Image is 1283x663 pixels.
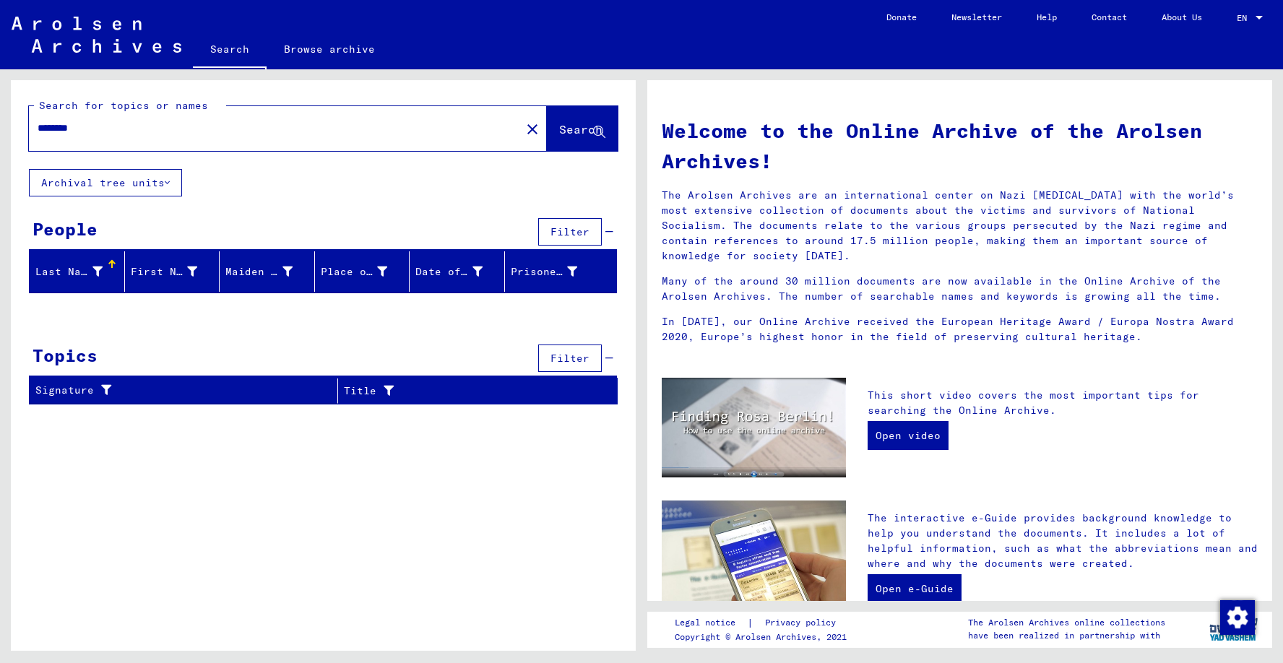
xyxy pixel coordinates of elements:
[559,122,602,136] span: Search
[662,116,1258,176] h1: Welcome to the Online Archive of the Arolsen Archives!
[344,379,600,402] div: Title
[220,251,315,292] mat-header-cell: Maiden Name
[131,264,198,279] div: First Name
[1206,611,1261,647] img: yv_logo.png
[321,264,388,279] div: Place of Birth
[675,615,747,630] a: Legal notice
[1237,12,1247,23] mat-select-trigger: EN
[1220,600,1255,635] img: Change consent
[518,114,547,143] button: Clear
[125,251,220,292] mat-header-cell: First Name
[675,630,853,643] p: Copyright © Arolsen Archives, 2021
[415,264,483,279] div: Date of Birth
[35,260,124,283] div: Last Name
[538,344,602,372] button: Filter
[29,169,182,196] button: Archival tree units
[33,216,98,242] div: People
[524,121,541,138] mat-icon: close
[968,629,1165,642] p: have been realized in partnership with
[35,383,319,398] div: Signature
[662,500,846,623] img: eguide.jpg
[868,511,1258,571] p: The interactive e-Guide provides background knowledge to help you understand the documents. It in...
[35,264,103,279] div: Last Name
[662,314,1258,344] p: In [DATE], our Online Archive received the European Heritage Award / Europa Nostra Award 2020, Eu...
[550,352,589,365] span: Filter
[968,616,1165,629] p: The Arolsen Archives online collections
[30,251,125,292] mat-header-cell: Last Name
[675,615,853,630] div: |
[131,260,220,283] div: First Name
[868,574,962,603] a: Open e-Guide
[505,251,617,292] mat-header-cell: Prisoner #
[662,188,1258,264] p: The Arolsen Archives are an international center on Nazi [MEDICAL_DATA] with the world’s most ext...
[547,106,618,151] button: Search
[267,32,392,66] a: Browse archive
[39,99,208,112] mat-label: Search for topics or names
[225,260,314,283] div: Maiden Name
[662,378,846,478] img: video.jpg
[225,264,293,279] div: Maiden Name
[868,388,1258,418] p: This short video covers the most important tips for searching the Online Archive.
[538,218,602,246] button: Filter
[33,342,98,368] div: Topics
[753,615,853,630] a: Privacy policy
[662,274,1258,304] p: Many of the around 30 million documents are now available in the Online Archive of the Arolsen Ar...
[511,264,578,279] div: Prisoner #
[550,225,589,238] span: Filter
[511,260,600,283] div: Prisoner #
[35,379,337,402] div: Signature
[315,251,410,292] mat-header-cell: Place of Birth
[12,17,181,53] img: Arolsen_neg.svg
[415,260,504,283] div: Date of Birth
[344,383,582,399] div: Title
[868,421,949,450] a: Open video
[321,260,410,283] div: Place of Birth
[193,32,267,69] a: Search
[410,251,505,292] mat-header-cell: Date of Birth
